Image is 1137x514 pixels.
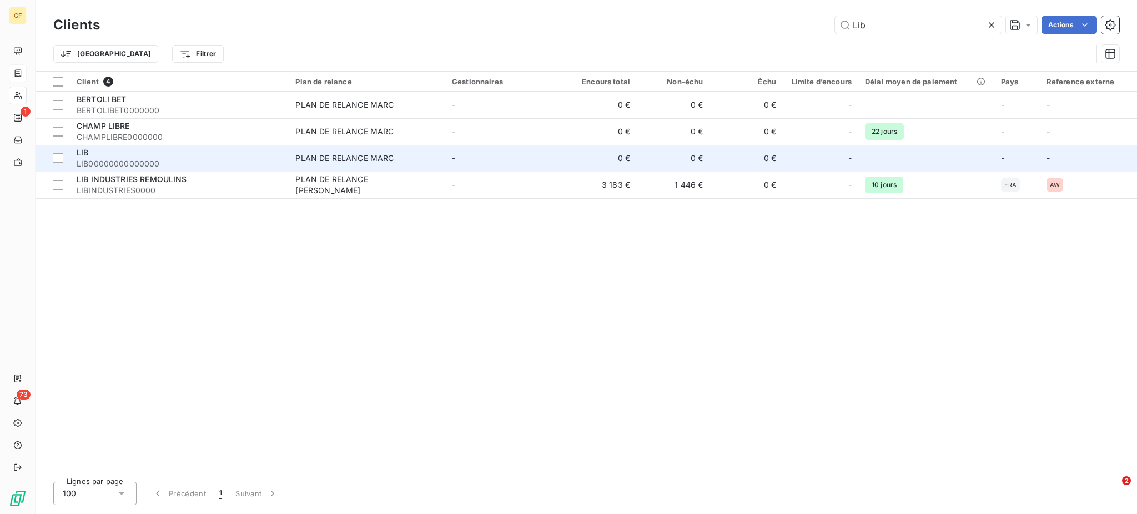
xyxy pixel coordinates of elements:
td: 0 € [710,92,783,118]
span: LIBINDUSTRIES0000 [77,185,282,196]
span: - [452,153,455,163]
td: 0 € [564,118,637,145]
span: - [1047,100,1050,109]
span: - [452,100,455,109]
span: - [1001,100,1004,109]
td: 0 € [710,118,783,145]
div: PLAN DE RELANCE [PERSON_NAME] [295,174,434,196]
td: 0 € [637,118,710,145]
span: BERTOLI BET [77,94,127,104]
span: LIB [77,148,88,157]
td: 0 € [710,145,783,172]
span: LIB INDUSTRIES REMOULINS [77,174,187,184]
span: - [848,153,852,164]
h3: Clients [53,15,100,35]
span: CHAMP LIBRE [77,121,130,130]
span: BERTOLIBET0000000 [77,105,282,116]
td: 0 € [637,92,710,118]
button: Suivant [229,482,285,505]
button: Filtrer [172,45,223,63]
button: [GEOGRAPHIC_DATA] [53,45,158,63]
button: 1 [213,482,229,505]
span: - [1047,153,1050,163]
div: Plan de relance [295,77,438,86]
div: Pays [1001,77,1033,86]
span: - [1001,153,1004,163]
td: 0 € [710,172,783,198]
span: 4 [103,77,113,87]
div: PLAN DE RELANCE MARC [295,126,394,137]
span: 1 [219,488,222,499]
span: - [848,179,852,190]
td: 3 183 € [564,172,637,198]
td: 1 446 € [637,172,710,198]
span: - [452,180,455,189]
span: 22 jours [865,123,904,140]
div: Délai moyen de paiement [865,77,988,86]
input: Rechercher [835,16,1002,34]
span: - [452,127,455,136]
span: Client [77,77,99,86]
div: GF [9,7,27,24]
span: 73 [17,390,31,400]
td: 0 € [564,145,637,172]
span: LIB00000000000000 [77,158,282,169]
div: Échu [717,77,776,86]
div: PLAN DE RELANCE MARC [295,99,394,110]
span: 100 [63,488,76,499]
span: - [1047,127,1050,136]
div: Reference externe [1047,77,1130,86]
div: Gestionnaires [452,77,557,86]
span: - [848,99,852,110]
img: Logo LeanPay [9,490,27,507]
button: Actions [1042,16,1097,34]
button: Précédent [145,482,213,505]
iframe: Intercom live chat [1099,476,1126,503]
span: FRA [1004,182,1017,188]
div: Non-échu [643,77,703,86]
span: 1 [21,107,31,117]
span: 10 jours [865,177,903,193]
td: 0 € [637,145,710,172]
span: 2 [1122,476,1131,485]
span: - [1001,127,1004,136]
div: PLAN DE RELANCE MARC [295,153,394,164]
div: Limite d’encours [789,77,852,86]
span: - [848,126,852,137]
span: CHAMPLIBRE0000000 [77,132,282,143]
div: Encours total [571,77,630,86]
td: 0 € [564,92,637,118]
span: AW [1050,182,1060,188]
